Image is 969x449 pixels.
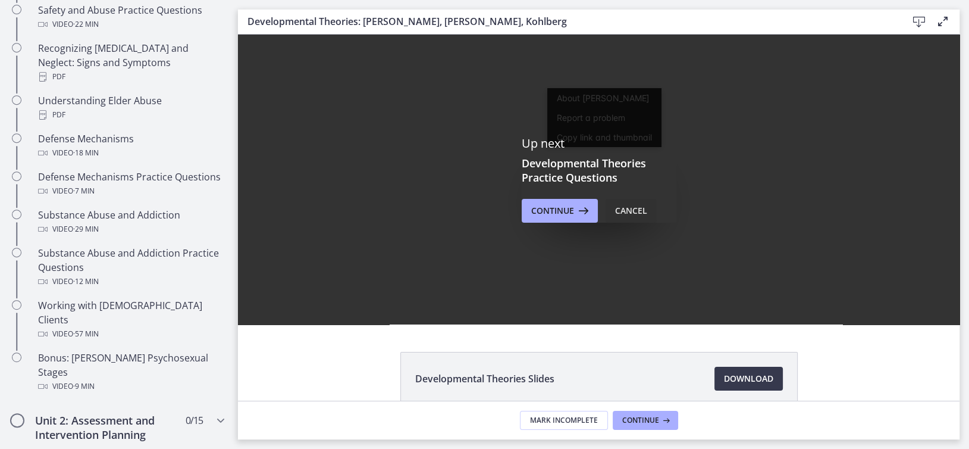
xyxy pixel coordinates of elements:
[38,246,224,289] div: Substance Abuse and Addiction Practice Questions
[38,108,224,122] div: PDF
[38,222,224,236] div: Video
[606,199,657,223] button: Cancel
[38,170,224,198] div: Defense Mechanisms Practice Questions
[38,146,224,160] div: Video
[522,199,598,223] button: Continue
[73,222,99,236] span: · 29 min
[38,379,224,394] div: Video
[613,411,678,430] button: Continue
[522,156,676,185] h3: Developmental Theories Practice Questions
[73,379,95,394] span: · 9 min
[73,146,99,160] span: · 18 min
[38,184,224,198] div: Video
[38,3,224,32] div: Safety and Abuse Practice Questions
[622,416,659,425] span: Continue
[615,204,647,218] div: Cancel
[35,413,180,442] h2: Unit 2: Assessment and Intervention Planning
[73,17,99,32] span: · 22 min
[38,132,224,160] div: Defense Mechanisms
[38,327,224,341] div: Video
[38,351,224,394] div: Bonus: [PERSON_NAME] Psychosexual Stages
[247,14,888,29] h3: Developmental Theories: [PERSON_NAME], [PERSON_NAME], Kohlberg
[531,204,574,218] span: Continue
[530,416,598,425] span: Mark Incomplete
[309,93,424,113] button: Copy link and thumbnail
[38,298,224,341] div: Working with [DEMOGRAPHIC_DATA] Clients
[309,54,424,73] a: About [PERSON_NAME]
[186,413,203,428] span: 0 / 15
[38,208,224,236] div: Substance Abuse and Addiction
[73,184,95,198] span: · 7 min
[415,372,554,386] span: Developmental Theories Slides
[38,70,224,84] div: PDF
[522,136,676,151] p: Up next
[38,41,224,84] div: Recognizing [MEDICAL_DATA] and Neglect: Signs and Symptoms
[714,367,783,391] a: Download
[73,327,99,341] span: · 57 min
[309,73,424,93] button: Report a problem
[38,93,224,122] div: Understanding Elder Abuse
[73,275,99,289] span: · 12 min
[38,17,224,32] div: Video
[38,275,224,289] div: Video
[724,372,773,386] span: Download
[520,411,608,430] button: Mark Incomplete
